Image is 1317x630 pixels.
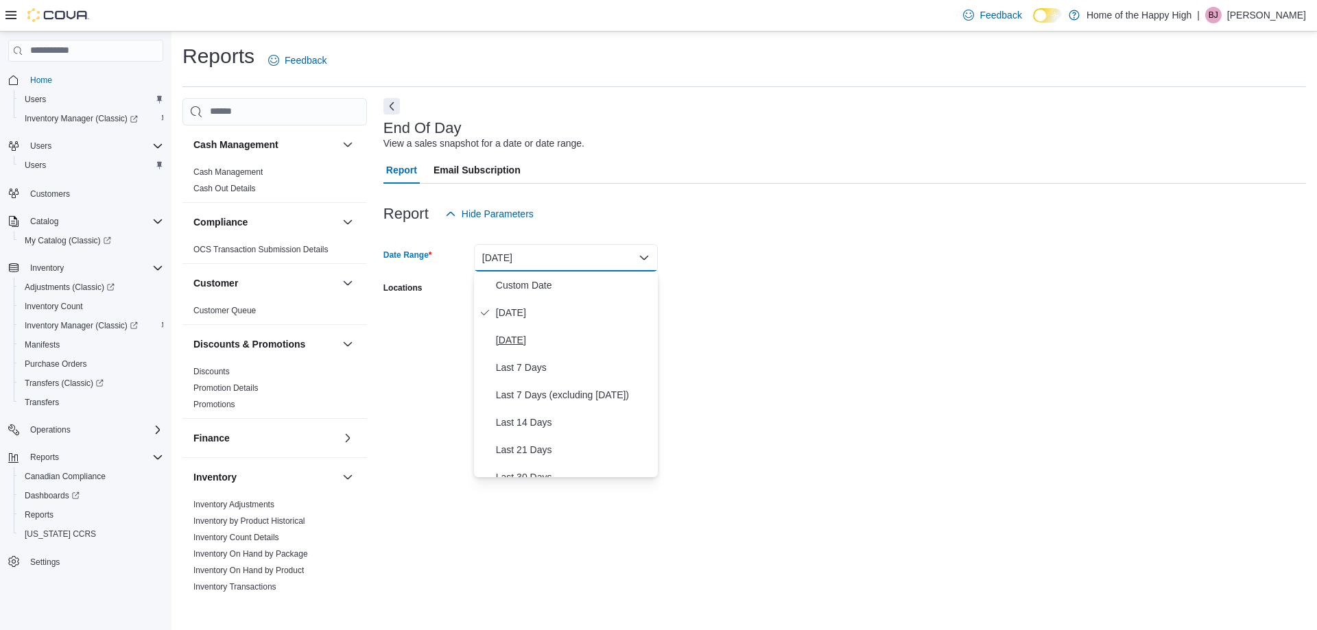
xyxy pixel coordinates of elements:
span: Inventory Count [25,301,83,312]
span: Manifests [19,337,163,353]
div: Customer [182,302,367,324]
span: [DATE] [496,304,652,321]
a: Purchase Orders [19,356,93,372]
button: Reports [25,449,64,465]
span: Users [30,141,51,152]
a: Inventory On Hand by Package [193,549,308,559]
span: BJ [1209,7,1218,23]
span: Last 7 Days [496,359,652,376]
span: Promotion Details [193,383,259,393]
h3: Compliance [193,215,248,229]
button: Manifests [14,335,169,354]
span: Inventory Adjustments [193,499,274,510]
a: Home [25,72,58,88]
span: Operations [30,424,71,435]
button: Compliance [340,214,356,230]
img: Cova [27,8,89,22]
a: Inventory Adjustments [193,500,274,509]
span: OCS Transaction Submission Details [193,244,329,255]
button: Transfers [14,393,169,412]
a: Cash Management [193,167,263,177]
span: Inventory Transactions [193,581,276,592]
button: [DATE] [474,244,658,271]
button: Compliance [193,215,337,229]
a: Discounts [193,367,230,376]
h3: Inventory [193,470,237,484]
span: Inventory Manager (Classic) [25,320,138,331]
a: Feedback [263,47,332,74]
span: Catalog [25,213,163,230]
span: Reports [25,509,54,520]
a: [US_STATE] CCRS [19,526,102,542]
button: Customer [340,275,356,291]
span: Purchase Orders [25,359,87,369]
span: Manifests [25,339,60,350]
span: Transfers (Classic) [25,378,104,389]
h3: Discounts & Promotions [193,337,305,351]
button: Purchase Orders [14,354,169,374]
span: Inventory by Product Historical [193,516,305,526]
span: Email Subscription [434,156,521,184]
a: Inventory Transactions [193,582,276,592]
a: Inventory Manager (Classic) [14,109,169,128]
span: Home [30,75,52,86]
a: Customers [25,186,75,202]
button: Inventory [3,258,169,278]
a: Transfers [19,394,64,411]
h3: Finance [193,431,230,445]
span: Feedback [285,53,327,67]
a: Inventory Count Details [193,533,279,542]
span: Adjustments (Classic) [19,279,163,295]
div: Discounts & Promotions [182,363,367,418]
div: Select listbox [474,271,658,477]
span: Inventory Manager (Classic) [25,113,138,124]
span: Settings [30,557,60,568]
span: Canadian Compliance [25,471,106,482]
a: Inventory Manager (Classic) [19,110,143,127]
button: Cash Management [193,138,337,152]
span: Home [25,71,163,88]
a: Transfers (Classic) [14,374,169,393]
span: Cash Out Details [193,183,256,194]
span: Last 14 Days [496,414,652,431]
h3: Report [383,206,429,222]
span: Users [25,138,163,154]
span: Dashboards [19,487,163,504]
span: My Catalog (Classic) [25,235,111,246]
button: Users [3,136,169,156]
button: Finance [340,430,356,446]
span: Inventory Count Details [193,532,279,543]
a: Reports [19,507,59,523]
span: Inventory On Hand by Product [193,565,304,576]
p: [PERSON_NAME] [1227,7,1306,23]
button: Operations [3,420,169,439]
span: Transfers (Classic) [19,375,163,391]
button: Customers [3,183,169,203]
span: Last 7 Days (excluding [DATE]) [496,387,652,403]
span: Inventory Manager (Classic) [19,317,163,334]
span: Customer Queue [193,305,256,316]
a: Adjustments (Classic) [14,278,169,297]
span: Discounts [193,366,230,377]
span: Reports [30,452,59,463]
button: Next [383,98,400,114]
span: My Catalog (Classic) [19,232,163,249]
a: Inventory On Hand by Product [193,566,304,575]
label: Locations [383,282,423,293]
a: Inventory Count [19,298,88,315]
span: Inventory [25,260,163,276]
span: Operations [25,422,163,438]
span: Last 30 Days [496,469,652,485]
a: Manifests [19,337,65,353]
button: Inventory Count [14,297,169,316]
input: Dark Mode [1033,8,1062,23]
p: | [1197,7,1200,23]
a: My Catalog (Classic) [19,232,117,249]
button: Users [14,156,169,175]
a: Inventory Manager (Classic) [19,317,143,334]
span: Last 21 Days [496,441,652,458]
span: Settings [25,553,163,570]
span: Adjustments (Classic) [25,282,115,293]
span: Washington CCRS [19,526,163,542]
